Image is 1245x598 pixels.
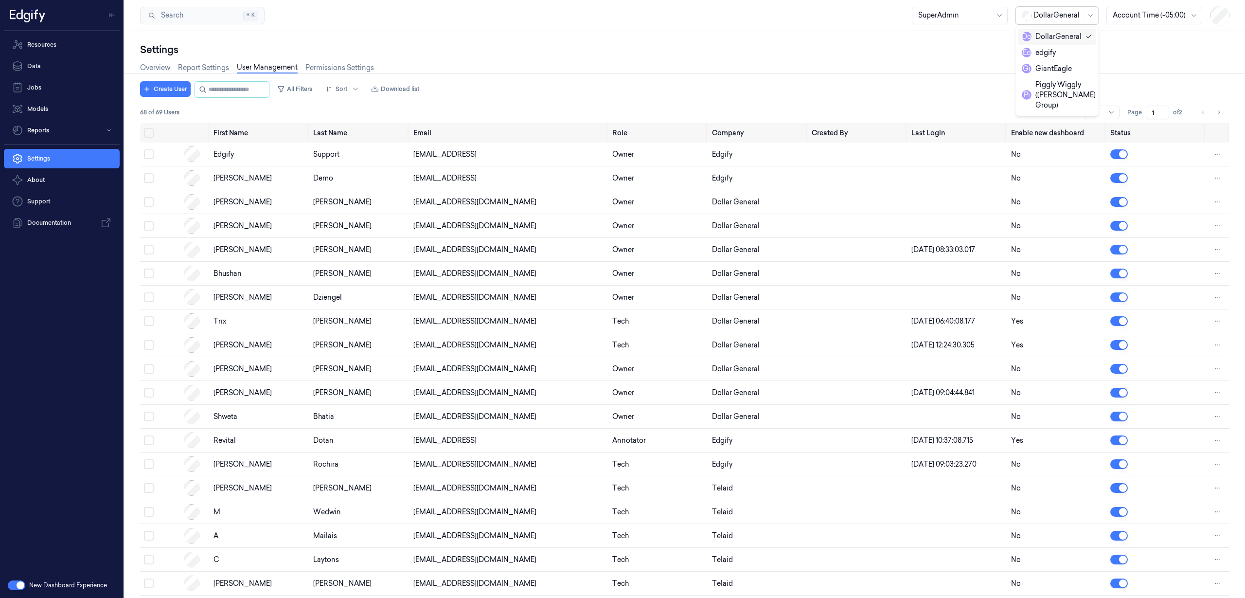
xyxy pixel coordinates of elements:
[1011,221,1103,231] div: No
[612,221,704,231] div: Owner
[612,149,704,160] div: Owner
[612,459,704,470] div: Tech
[712,269,804,279] div: Dollar General
[612,555,704,565] div: Tech
[144,579,154,588] button: Select row
[1011,364,1103,374] div: No
[313,483,405,493] div: [PERSON_NAME]
[213,364,305,374] div: [PERSON_NAME]
[409,123,608,143] th: Email
[608,123,708,143] th: Role
[4,56,120,76] a: Data
[210,123,309,143] th: First Name
[213,459,305,470] div: [PERSON_NAME]
[4,35,120,54] a: Resources
[1007,123,1107,143] th: Enable new dashboard
[1022,48,1032,57] span: E d
[313,149,405,160] div: Support
[413,555,605,565] div: [EMAIL_ADDRESS][DOMAIN_NAME]
[712,340,804,350] div: Dollar General
[612,197,704,207] div: Owner
[1011,388,1103,398] div: No
[4,78,120,97] a: Jobs
[213,435,305,446] div: Revital
[413,197,605,207] div: [EMAIL_ADDRESS][DOMAIN_NAME]
[213,507,305,517] div: M
[1022,32,1082,42] div: DollarGeneral
[413,149,605,160] div: [EMAIL_ADDRESS]
[1011,459,1103,470] div: No
[104,7,120,23] button: Toggle Navigation
[213,388,305,398] div: [PERSON_NAME]
[144,531,154,541] button: Select row
[808,123,907,143] th: Created By
[1011,292,1103,303] div: No
[712,435,804,446] div: Edgify
[911,388,1003,398] div: [DATE] 09:04:44.841
[712,245,804,255] div: Dollar General
[712,292,804,303] div: Dollar General
[140,43,1229,56] div: Settings
[1022,90,1032,100] span: P i
[1011,316,1103,326] div: Yes
[144,245,154,254] button: Select row
[213,292,305,303] div: [PERSON_NAME]
[1127,108,1142,117] span: Page
[213,149,305,160] div: Edgify
[144,507,154,517] button: Select row
[911,435,1003,446] div: [DATE] 10:37:08.715
[313,197,405,207] div: [PERSON_NAME]
[712,412,804,422] div: Dollar General
[712,579,804,589] div: Telaid
[612,388,704,398] div: Owner
[712,316,804,326] div: Dollar General
[612,531,704,541] div: Tech
[140,108,179,117] span: 68 of 69 Users
[144,197,154,207] button: Select row
[213,483,305,493] div: [PERSON_NAME]
[144,221,154,231] button: Select row
[413,316,605,326] div: [EMAIL_ADDRESS][DOMAIN_NAME]
[4,170,120,190] button: About
[1106,123,1206,143] th: Status
[1011,173,1103,183] div: No
[140,81,191,97] button: Create User
[712,555,804,565] div: Telaid
[911,459,1003,470] div: [DATE] 09:03:23.270
[309,123,409,143] th: Last Name
[313,173,405,183] div: Demo
[612,269,704,279] div: Owner
[712,364,804,374] div: Dollar General
[612,173,704,183] div: Owner
[4,192,120,211] a: Support
[213,173,305,183] div: [PERSON_NAME]
[712,173,804,183] div: Edgify
[313,555,405,565] div: Laytons
[911,245,1003,255] div: [DATE] 08:33:03.017
[712,507,804,517] div: Telaid
[1022,64,1032,73] span: G i
[1011,412,1103,422] div: No
[712,531,804,541] div: Telaid
[313,531,405,541] div: Mailais
[144,483,154,493] button: Select row
[313,316,405,326] div: [PERSON_NAME]
[313,507,405,517] div: Wedwin
[313,579,405,589] div: [PERSON_NAME]
[413,245,605,255] div: [EMAIL_ADDRESS][DOMAIN_NAME]
[213,245,305,255] div: [PERSON_NAME]
[413,221,605,231] div: [EMAIL_ADDRESS][DOMAIN_NAME]
[413,173,605,183] div: [EMAIL_ADDRESS]
[213,316,305,326] div: Trix
[612,245,704,255] div: Owner
[712,459,804,470] div: Edgify
[144,292,154,302] button: Select row
[413,531,605,541] div: [EMAIL_ADDRESS][DOMAIN_NAME]
[413,388,605,398] div: [EMAIL_ADDRESS][DOMAIN_NAME]
[413,483,605,493] div: [EMAIL_ADDRESS][DOMAIN_NAME]
[911,340,1003,350] div: [DATE] 12:24:30.305
[1011,149,1103,160] div: No
[612,483,704,493] div: Tech
[712,388,804,398] div: Dollar General
[413,435,605,446] div: [EMAIL_ADDRESS]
